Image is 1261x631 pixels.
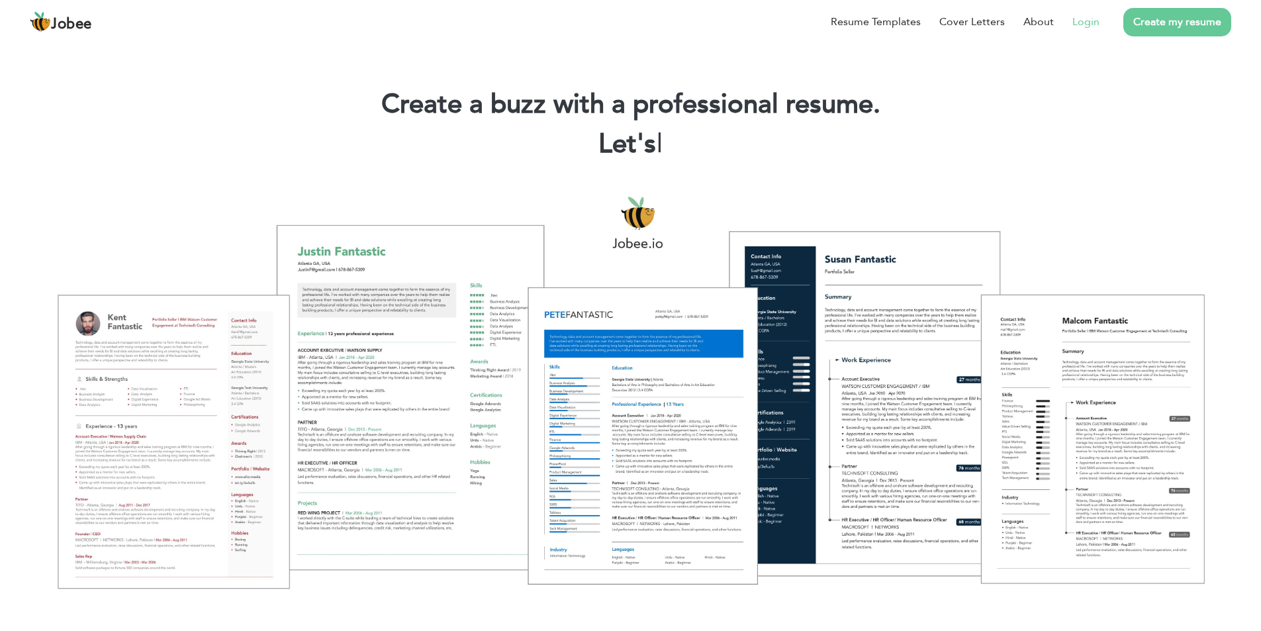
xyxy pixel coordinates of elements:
[20,127,1241,162] h2: Let's
[30,11,92,32] a: Jobee
[1072,14,1099,30] a: Login
[30,11,51,32] img: jobee.io
[657,126,663,162] span: |
[939,14,1005,30] a: Cover Letters
[1123,8,1231,36] a: Create my resume
[51,17,92,32] span: Jobee
[1023,14,1054,30] a: About
[831,14,921,30] a: Resume Templates
[20,87,1241,122] h1: Create a buzz with a professional resume.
